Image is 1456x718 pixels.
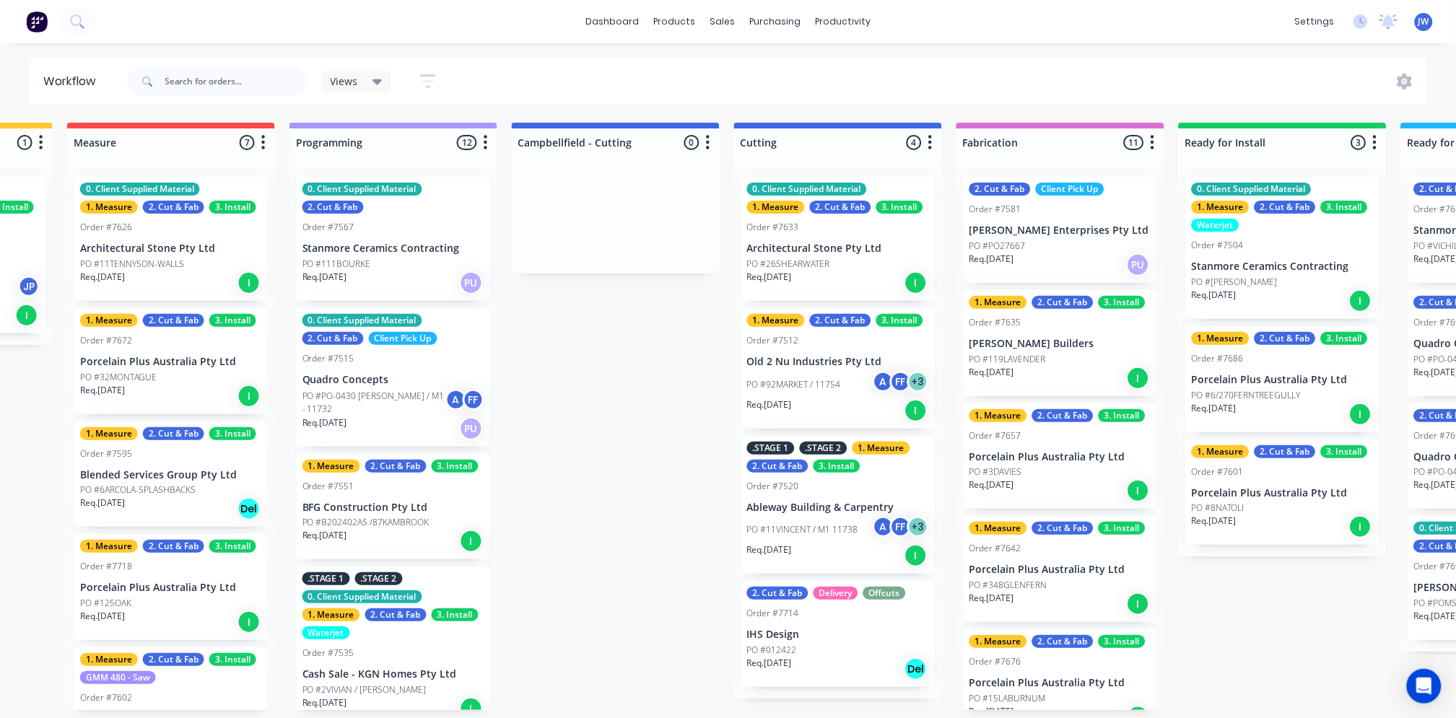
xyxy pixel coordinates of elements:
[741,177,935,301] div: 0. Client Supplied Material1. Measure2. Cut & Fab3. InstallOrder #7633Architectural Stone Pty Ltd...
[302,221,354,234] div: Order #7567
[80,221,132,234] div: Order #7626
[460,271,483,294] div: PU
[747,271,792,284] p: Req. [DATE]
[74,177,268,301] div: 0. Client Supplied Material1. Measure2. Cut & Fab3. InstallOrder #7626Architectural Stone Pty Ltd...
[80,242,262,255] p: Architectural Stone Pty Ltd
[302,258,371,271] p: PO #111BOURKE
[74,421,268,527] div: 1. Measure2. Cut & Fab3. InstallOrder #7595Blended Services Group Pty LtdPO #6ARCOLA-SPLASHBACKSR...
[747,334,799,347] div: Order #7512
[800,442,847,455] div: .STAGE 2
[747,314,805,327] div: 1. Measure
[904,544,928,567] div: I
[80,560,132,573] div: Order #7718
[969,677,1151,689] p: Porcelain Plus Australia Pty Ltd
[747,480,799,493] div: Order #7520
[969,655,1021,668] div: Order #7676
[1032,635,1094,648] div: 2. Cut & Fab
[1192,502,1244,515] p: PO #8NATOLI
[460,417,483,440] div: PU
[302,572,350,585] div: .STAGE 1
[747,398,792,411] p: Req. [DATE]
[143,427,204,440] div: 2. Cut & Fab
[853,442,910,455] div: 1. Measure
[209,314,256,327] div: 3. Install
[18,276,40,297] div: JP
[74,308,268,414] div: 1. Measure2. Cut & Fab3. InstallOrder #7672Porcelain Plus Australia Pty LtdPO #32MONTAGUEReq.[DATE]I
[969,692,1046,705] p: PO #15LABURNUM
[80,258,184,271] p: PO #11TENNYSON-WALLS
[302,516,430,529] p: PO #B202402AS /87KAMBROOK
[969,542,1021,555] div: Order #7642
[1192,289,1237,302] p: Req. [DATE]
[1321,445,1368,458] div: 3. Install
[1192,261,1374,273] p: Stanmore Ceramics Contracting
[747,242,929,255] p: Architectural Stone Pty Ltd
[969,564,1151,576] p: Porcelain Plus Australia Pty Ltd
[355,572,403,585] div: .STAGE 2
[1418,15,1429,28] span: JW
[302,460,360,473] div: 1. Measure
[1192,332,1250,345] div: 1. Measure
[432,460,479,473] div: 3. Install
[747,587,808,600] div: 2. Cut & Fab
[747,378,841,391] p: PO #92MARKET / 11754
[302,480,354,493] div: Order #7551
[460,530,483,553] div: I
[747,543,792,556] p: Req. [DATE]
[904,271,928,294] div: I
[747,201,805,214] div: 1. Measure
[969,409,1027,422] div: 1. Measure
[1255,445,1316,458] div: 2. Cut & Fab
[876,314,923,327] div: 3. Install
[969,592,1014,605] p: Req. [DATE]
[74,534,268,640] div: 1. Measure2. Cut & Fab3. InstallOrder #7718Porcelain Plus Australia Pty LtdPO #125OAKReq.[DATE]I
[969,635,1027,648] div: 1. Measure
[814,460,860,473] div: 3. Install
[302,608,360,621] div: 1. Measure
[964,177,1157,283] div: 2. Cut & FabClient Pick UpOrder #7581[PERSON_NAME] Enterprises Pty LtdPO #PO27667Req.[DATE]PU
[969,522,1027,535] div: 1. Measure
[80,597,131,610] p: PO #125OAK
[80,483,196,496] p: PO #6ARCOLA-SPLASHBACKS
[969,353,1046,366] p: PO #119LAVENDER
[1349,515,1372,538] div: I
[302,647,354,660] div: Order #7535
[302,626,350,639] div: Waterjet
[747,258,830,271] p: PO #26SHEARWATER
[747,644,797,657] p: PO #012422
[964,290,1157,396] div: 1. Measure2. Cut & Fab3. InstallOrder #7635[PERSON_NAME] BuildersPO #119LAVENDERReq.[DATE]I
[302,416,347,429] p: Req. [DATE]
[302,271,347,284] p: Req. [DATE]
[969,203,1021,216] div: Order #7581
[237,497,261,520] div: Del
[209,653,256,666] div: 3. Install
[365,460,427,473] div: 2. Cut & Fab
[747,523,858,536] p: PO #11VINCENT / M1 11738
[331,74,358,89] span: Views
[1192,389,1301,402] p: PO #6/270FERNTREEGULLY
[578,11,646,32] a: dashboard
[302,314,422,327] div: 0. Client Supplied Material
[80,334,132,347] div: Order #7672
[302,502,484,514] p: BFG Construction Pty Ltd
[445,389,467,411] div: A
[810,201,871,214] div: 2. Cut & Fab
[209,427,256,440] div: 3. Install
[646,11,702,32] div: products
[1255,332,1316,345] div: 2. Cut & Fab
[80,496,125,509] p: Req. [DATE]
[80,427,138,440] div: 1. Measure
[80,540,138,553] div: 1. Measure
[1192,201,1250,214] div: 1. Measure
[1192,219,1239,232] div: Waterjet
[1255,201,1316,214] div: 2. Cut & Fab
[80,384,125,397] p: Req. [DATE]
[80,653,138,666] div: 1. Measure
[237,271,261,294] div: I
[747,502,929,514] p: Ableway Building & Carpentry
[1192,515,1237,527] p: Req. [DATE]
[1099,409,1146,422] div: 3. Install
[1407,669,1442,704] div: Open Intercom Messenger
[297,177,490,301] div: 0. Client Supplied Material2. Cut & FabOrder #7567Stanmore Ceramics ContractingPO #111BOURKEReq.[...
[741,581,935,687] div: 2. Cut & FabDeliveryOffcutsOrder #7714IHS DesignPO #012422Req.[DATE]Del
